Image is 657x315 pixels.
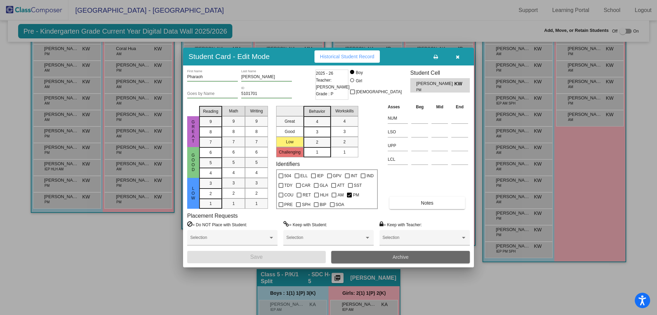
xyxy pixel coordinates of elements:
span: 9 [209,119,212,125]
div: Boy [356,70,363,76]
span: 4 [232,170,235,176]
span: KW [454,80,464,87]
span: SPH [302,201,310,209]
span: TDY [284,181,293,190]
input: assessment [388,141,408,151]
span: 3 [232,180,235,186]
span: 7 [232,139,235,145]
span: HLH [320,191,328,199]
span: 2025 - 26 [316,70,333,77]
span: 1 [232,201,235,207]
h3: Student Card - Edit Mode [189,52,270,61]
span: GPV [333,172,342,180]
span: ELL [300,172,308,180]
span: Teacher: [PERSON_NAME] [316,77,350,90]
h3: Student Cell [410,70,470,76]
input: assessment [388,127,408,137]
input: goes by name [187,92,238,96]
span: 8 [209,129,212,135]
span: 3 [316,129,318,135]
span: 504 [284,172,291,180]
button: Notes [389,197,465,209]
span: PRE [284,201,293,209]
span: 1 [343,149,346,155]
span: 8 [232,129,235,135]
span: 5 [255,159,258,166]
button: Historical Student Record [314,50,380,63]
span: Low [190,186,196,201]
span: 4 [255,170,258,176]
span: 6 [209,149,212,156]
input: Enter ID [241,92,292,96]
span: Historical Student Record [320,54,374,59]
span: AM [337,191,344,199]
span: 4 [316,119,318,125]
span: 2 [232,190,235,196]
span: 6 [232,149,235,155]
span: Writing [250,108,263,114]
span: 9 [255,118,258,124]
span: 3 [255,180,258,186]
span: 3 [209,180,212,186]
input: assessment [388,113,408,123]
span: 4 [209,170,212,176]
span: [PERSON_NAME] [416,80,454,87]
label: = Do NOT Place with Student: [187,221,247,228]
span: IND [366,172,374,180]
span: 1 [316,149,318,155]
span: RET [302,191,311,199]
span: [DEMOGRAPHIC_DATA] [356,88,402,96]
span: 7 [255,139,258,145]
th: Asses [386,103,410,111]
span: 5 [209,160,212,166]
span: SOA [336,201,344,209]
span: Behavior [309,108,325,114]
span: 5 [232,159,235,166]
label: = Keep with Teacher: [379,221,422,228]
span: SST [354,181,362,190]
span: Archive [392,254,409,260]
span: 8 [255,129,258,135]
span: PM [416,87,449,93]
span: 1 [255,201,258,207]
th: Beg [410,103,430,111]
span: Save [250,254,262,260]
span: 1 [209,201,212,207]
span: Great [190,120,196,144]
span: GLA [320,181,328,190]
span: Notes [421,200,434,206]
span: IEP [317,172,323,180]
button: Archive [331,251,470,263]
th: Mid [430,103,450,111]
span: PM [353,191,359,199]
span: 4 [343,118,346,124]
span: ATT [337,181,345,190]
span: Math [229,108,238,114]
span: BIP [320,201,326,209]
label: Placement Requests [187,213,238,219]
span: 2 [209,191,212,197]
div: Girl [356,78,362,84]
span: 3 [343,129,346,135]
label: Identifiers [276,161,300,167]
span: 2 [316,139,318,145]
span: Good [190,153,196,172]
span: CAR [302,181,310,190]
span: 2 [343,139,346,145]
span: 7 [209,139,212,145]
span: Grade : P [316,90,333,97]
span: 6 [255,149,258,155]
th: End [450,103,470,111]
span: 9 [232,118,235,124]
label: = Keep with Student: [283,221,327,228]
span: Reading [203,108,218,114]
span: INT [351,172,357,180]
button: Save [187,251,326,263]
input: assessment [388,154,408,165]
span: 2 [255,190,258,196]
span: Workskills [335,108,354,114]
span: COU [284,191,294,199]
